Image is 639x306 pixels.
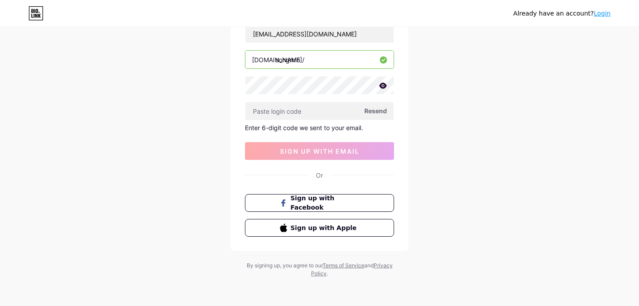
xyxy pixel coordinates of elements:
div: Enter 6-digit code we sent to your email. [245,124,394,131]
span: Sign up with Facebook [291,194,359,212]
button: sign up with email [245,142,394,160]
div: Already have an account? [513,9,611,18]
button: Sign up with Apple [245,219,394,237]
span: Resend [364,106,387,115]
span: sign up with email [280,147,359,155]
input: username [245,51,394,68]
a: Login [594,10,611,17]
input: Email [245,25,394,43]
div: By signing up, you agree to our and . [244,262,395,278]
div: Or [316,171,323,180]
div: [DOMAIN_NAME]/ [252,55,304,64]
input: Paste login code [245,102,394,120]
span: Sign up with Apple [291,223,359,233]
a: Terms of Service [323,262,364,269]
button: Sign up with Facebook [245,194,394,212]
